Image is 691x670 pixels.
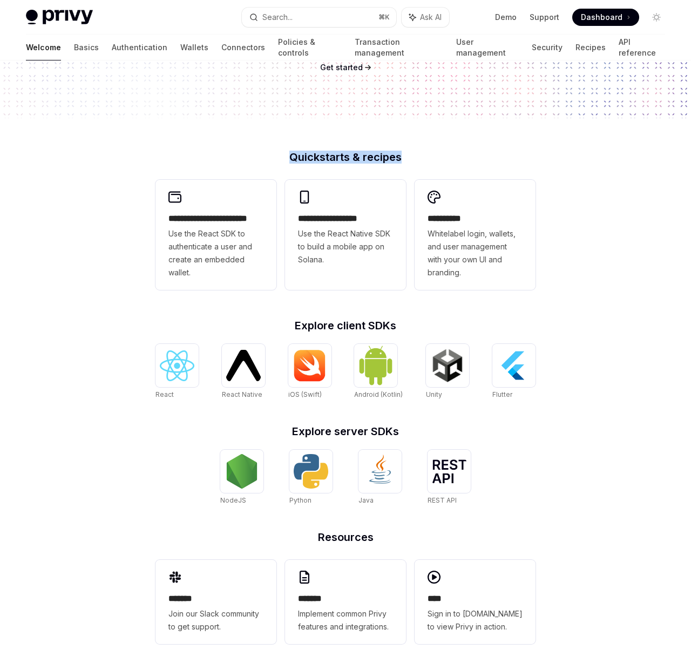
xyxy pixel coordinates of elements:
[572,9,639,26] a: Dashboard
[74,35,99,60] a: Basics
[262,11,293,24] div: Search...
[492,390,512,398] span: Flutter
[358,450,402,506] a: JavaJava
[293,349,327,382] img: iOS (Swift)
[155,152,536,163] h2: Quickstarts & recipes
[168,607,263,633] span: Join our Slack community to get support.
[415,180,536,290] a: **** *****Whitelabel login, wallets, and user management with your own UI and branding.
[294,454,328,489] img: Python
[354,390,403,398] span: Android (Kotlin)
[428,496,457,504] span: REST API
[155,344,199,400] a: ReactReact
[430,348,465,383] img: Unity
[285,180,406,290] a: **** **** **** ***Use the React Native SDK to build a mobile app on Solana.
[289,450,333,506] a: PythonPython
[426,390,442,398] span: Unity
[648,9,665,26] button: Toggle dark mode
[363,454,397,489] img: Java
[298,227,393,266] span: Use the React Native SDK to build a mobile app on Solana.
[575,35,606,60] a: Recipes
[532,35,563,60] a: Security
[285,560,406,644] a: **** **Implement common Privy features and integrations.
[155,560,276,644] a: **** **Join our Slack community to get support.
[221,35,265,60] a: Connectors
[155,532,536,543] h2: Resources
[619,35,665,60] a: API reference
[168,227,263,279] span: Use the React SDK to authenticate a user and create an embedded wallet.
[180,35,208,60] a: Wallets
[581,12,622,23] span: Dashboard
[530,12,559,23] a: Support
[155,390,174,398] span: React
[320,62,363,73] a: Get started
[298,607,393,633] span: Implement common Privy features and integrations.
[160,350,194,381] img: React
[358,496,374,504] span: Java
[288,344,331,400] a: iOS (Swift)iOS (Swift)
[415,560,536,644] a: ****Sign in to [DOMAIN_NAME] to view Privy in action.
[288,390,322,398] span: iOS (Swift)
[225,454,259,489] img: NodeJS
[497,348,531,383] img: Flutter
[320,63,363,72] span: Get started
[220,496,246,504] span: NodeJS
[420,12,442,23] span: Ask AI
[432,459,466,483] img: REST API
[289,496,311,504] span: Python
[242,8,396,27] button: Search...⌘K
[26,35,61,60] a: Welcome
[26,10,93,25] img: light logo
[278,35,342,60] a: Policies & controls
[428,607,523,633] span: Sign in to [DOMAIN_NAME] to view Privy in action.
[495,12,517,23] a: Demo
[355,35,443,60] a: Transaction management
[456,35,519,60] a: User management
[112,35,167,60] a: Authentication
[155,320,536,331] h2: Explore client SDKs
[426,344,469,400] a: UnityUnity
[226,350,261,381] img: React Native
[428,450,471,506] a: REST APIREST API
[492,344,536,400] a: FlutterFlutter
[402,8,449,27] button: Ask AI
[222,390,262,398] span: React Native
[428,227,523,279] span: Whitelabel login, wallets, and user management with your own UI and branding.
[378,13,390,22] span: ⌘ K
[358,345,393,385] img: Android (Kotlin)
[354,344,403,400] a: Android (Kotlin)Android (Kotlin)
[220,450,263,506] a: NodeJSNodeJS
[222,344,265,400] a: React NativeReact Native
[155,426,536,437] h2: Explore server SDKs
